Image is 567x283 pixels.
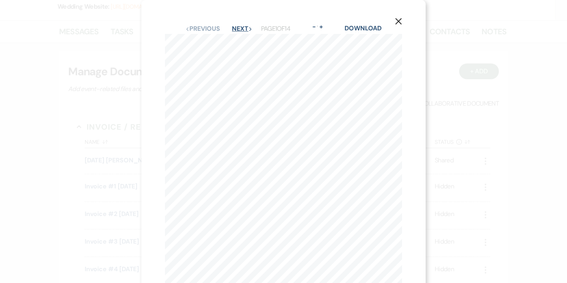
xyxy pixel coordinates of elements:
[185,26,220,32] button: Previous
[261,24,290,34] p: Page 1 of 14
[318,24,324,30] button: +
[232,26,252,32] button: Next
[345,24,381,32] a: Download
[311,24,317,30] button: -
